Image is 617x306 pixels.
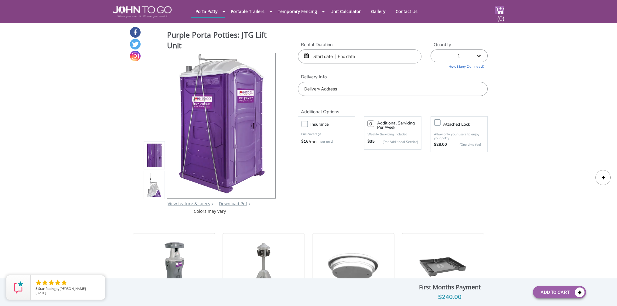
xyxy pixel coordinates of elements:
[418,241,467,290] img: 32
[443,121,490,128] h3: Attached lock
[60,286,86,291] span: [PERSON_NAME]
[54,279,61,286] li: 
[497,9,504,22] span: (0)
[495,6,504,14] img: cart a
[248,203,250,206] img: chevron.png
[250,241,277,290] img: 32
[38,286,56,291] span: Star Rating
[371,282,529,292] div: First Months Payment
[36,287,100,291] span: by
[391,5,422,17] a: Contact Us
[48,279,55,286] li: 
[176,53,268,196] img: Product
[219,201,247,206] a: Download Pdf
[60,279,68,286] li: 
[301,139,352,145] div: /mo
[130,39,141,49] a: Twitter
[434,142,447,148] strong: $28.00
[326,5,365,17] a: Unit Calculator
[158,241,190,290] img: 32
[191,5,222,17] a: Porta Potty
[533,286,586,298] button: Add To Cart
[367,120,374,127] input: 0
[450,142,481,148] p: {One time fee}
[12,281,25,294] img: Review Rating
[298,49,421,63] input: Start date | End date
[367,139,375,145] strong: $35
[367,132,418,137] p: Weekly Servicing Included
[316,139,333,145] p: (per unit)
[593,282,617,306] button: Live Chat
[36,286,37,291] span: 5
[298,82,488,96] input: Delivery Address
[146,115,162,258] img: Product
[375,140,418,144] p: (Per Additional Service)
[144,208,276,214] div: Colors may vary
[36,291,46,295] span: [DATE]
[226,5,269,17] a: Portable Trailers
[371,292,529,302] div: $240.00
[41,279,49,286] li: 
[211,203,213,206] img: right arrow icon
[298,102,488,115] h2: Additional Options
[168,201,210,206] a: View feature & specs
[146,85,162,228] img: Product
[273,5,322,17] a: Temporary Fencing
[366,5,390,17] a: Gallery
[319,241,388,290] img: 32
[301,139,308,145] strong: $16
[310,121,358,128] h3: Insurance
[130,51,141,61] a: Instagram
[298,42,421,48] label: Rental Duration
[130,27,141,38] a: Facebook
[113,6,172,18] img: JOHN to go
[167,29,276,52] h1: Purple Porta Potties: JTG Lift Unit
[301,131,352,137] p: Full coverage
[377,121,418,130] h3: Additional Servicing Per Week
[434,132,484,140] p: Allow only your users to enjoy your potty.
[431,42,488,48] label: Quantity
[431,62,488,69] a: How Many Do I need?
[35,279,42,286] li: 
[298,74,488,80] label: Delivery Info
